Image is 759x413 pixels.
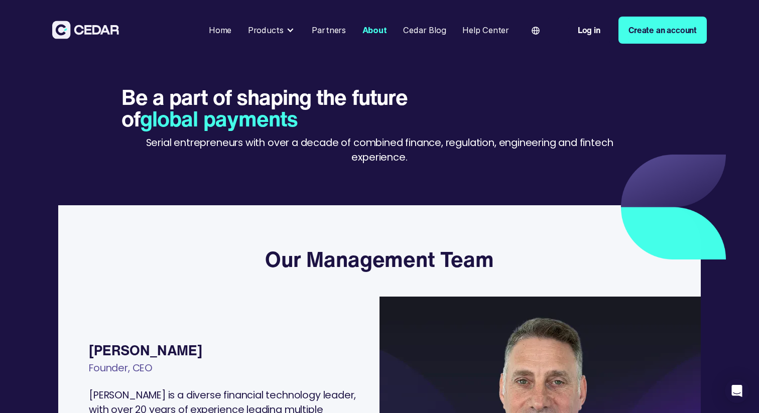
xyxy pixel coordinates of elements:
[265,246,494,272] h3: Our Management Team
[458,19,513,41] a: Help Center
[209,24,231,36] div: Home
[205,19,236,41] a: Home
[89,340,359,361] div: [PERSON_NAME]
[578,24,600,36] div: Log in
[121,86,431,129] h1: Be a part of shaping the future of
[725,379,749,403] div: Open Intercom Messenger
[568,17,610,44] a: Log in
[308,19,350,41] a: Partners
[618,17,707,44] a: Create an account
[532,27,540,35] img: world icon
[358,19,391,41] a: About
[244,20,300,40] div: Products
[399,19,450,41] a: Cedar Blog
[312,24,346,36] div: Partners
[140,103,298,134] span: global payments
[362,24,387,36] div: About
[121,135,638,165] p: Serial entrepreneurs with over a decade of combined finance, regulation, engineering and fintech ...
[403,24,446,36] div: Cedar Blog
[248,24,284,36] div: Products
[462,24,509,36] div: Help Center
[89,361,359,388] div: Founder, CEO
